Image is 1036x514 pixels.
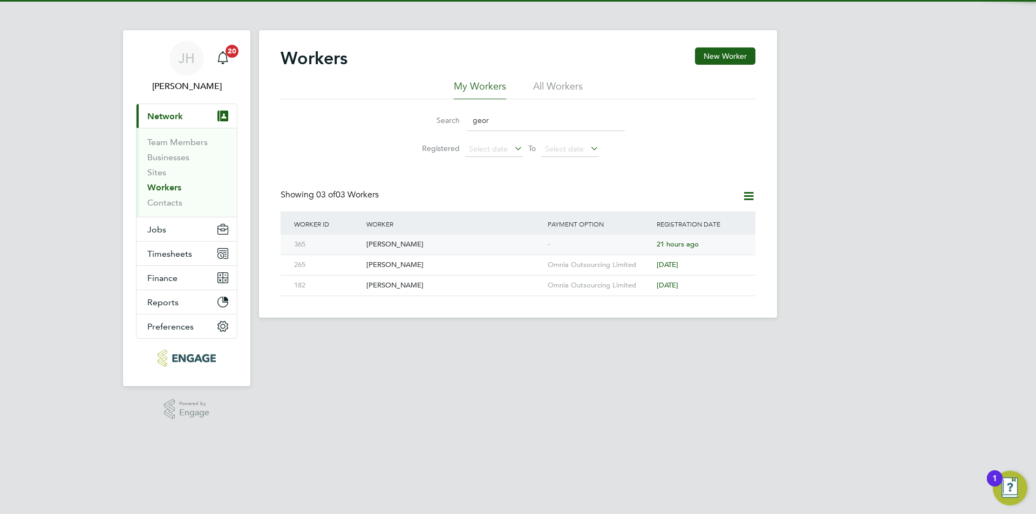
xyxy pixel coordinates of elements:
[179,51,195,65] span: JH
[226,45,238,58] span: 20
[147,167,166,177] a: Sites
[179,408,209,417] span: Engage
[212,41,234,76] a: 20
[992,478,997,492] div: 1
[291,255,745,264] a: 265[PERSON_NAME]Omnia Outsourcing Limited[DATE]
[364,235,545,255] div: [PERSON_NAME]
[364,211,545,236] div: Worker
[695,47,755,65] button: New Worker
[147,111,183,121] span: Network
[291,275,745,284] a: 182[PERSON_NAME]Omnia Outsourcing Limited[DATE]
[411,143,460,153] label: Registered
[147,137,208,147] a: Team Members
[147,249,192,259] span: Timesheets
[147,224,166,235] span: Jobs
[137,242,237,265] button: Timesheets
[545,276,654,296] div: Omnia Outsourcing Limited
[137,266,237,290] button: Finance
[137,314,237,338] button: Preferences
[993,471,1027,505] button: Open Resource Center, 1 new notification
[364,255,545,275] div: [PERSON_NAME]
[136,349,237,367] a: Go to home page
[316,189,336,200] span: 03 of
[291,234,726,243] a: 365[PERSON_NAME]-21 hours ago
[147,297,179,307] span: Reports
[657,260,678,269] span: [DATE]
[147,182,181,193] a: Workers
[411,115,460,125] label: Search
[657,239,699,249] span: 21 hours ago
[657,280,678,290] span: [DATE]
[123,30,250,386] nav: Main navigation
[525,141,539,155] span: To
[545,255,654,275] div: Omnia Outsourcing Limited
[164,399,210,420] a: Powered byEngage
[545,235,654,255] div: -
[654,211,745,236] div: Registration Date
[136,41,237,93] a: JH[PERSON_NAME]
[137,128,237,217] div: Network
[291,255,364,275] div: 265
[147,321,194,332] span: Preferences
[291,211,364,236] div: Worker ID
[137,104,237,128] button: Network
[137,290,237,314] button: Reports
[147,273,178,283] span: Finance
[281,189,381,201] div: Showing
[469,144,508,154] span: Select date
[454,80,506,99] li: My Workers
[137,217,237,241] button: Jobs
[291,235,364,255] div: 365
[147,197,182,208] a: Contacts
[545,211,654,236] div: Payment Option
[147,152,189,162] a: Businesses
[545,144,584,154] span: Select date
[316,189,379,200] span: 03 Workers
[291,276,364,296] div: 182
[158,349,215,367] img: pcrnet-logo-retina.png
[136,80,237,93] span: Jess Hogan
[281,47,347,69] h2: Workers
[179,399,209,408] span: Powered by
[533,80,583,99] li: All Workers
[364,276,545,296] div: [PERSON_NAME]
[467,110,625,131] input: Name, email or phone number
